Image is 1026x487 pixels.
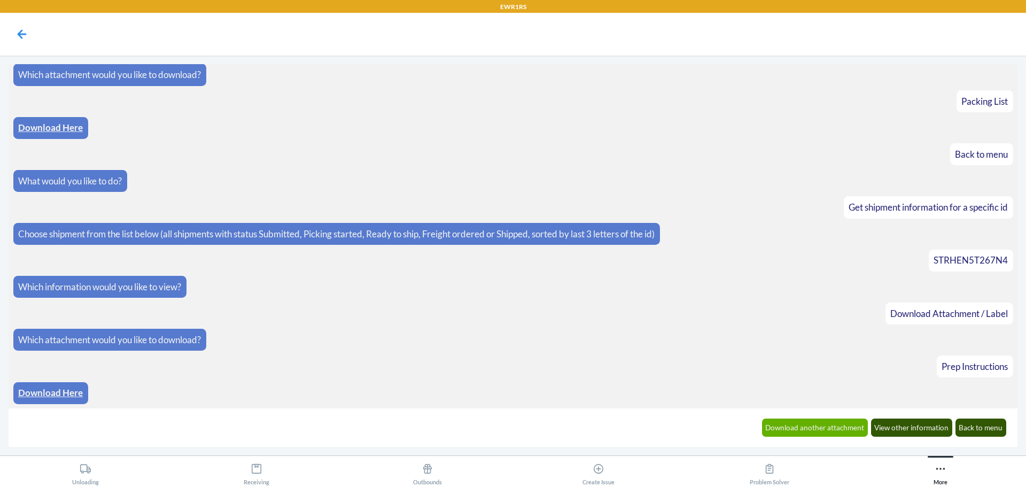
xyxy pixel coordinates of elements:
[18,174,122,188] p: What would you like to do?
[890,308,1008,319] span: Download Attachment / Label
[500,2,526,12] p: EWR1RS
[684,456,855,485] button: Problem Solver
[342,456,513,485] button: Outbounds
[18,122,83,133] a: Download Here
[18,333,201,347] p: Which attachment would you like to download?
[244,459,269,485] div: Receiving
[934,254,1008,266] span: STRHEN5T267N4
[171,456,342,485] button: Receiving
[955,419,1007,437] button: Back to menu
[871,419,953,437] button: View other information
[582,459,615,485] div: Create Issue
[762,419,868,437] button: Download another attachment
[961,96,1008,107] span: Packing List
[942,361,1008,372] span: Prep Instructions
[413,459,442,485] div: Outbounds
[513,456,684,485] button: Create Issue
[750,459,789,485] div: Problem Solver
[18,68,201,82] p: Which attachment would you like to download?
[18,387,83,398] a: Download Here
[934,459,947,485] div: More
[18,280,181,294] p: Which information would you like to view?
[955,149,1008,160] span: Back to menu
[18,227,655,241] p: Choose shipment from the list below (all shipments with status Submitted, Picking started, Ready ...
[72,459,99,485] div: Unloading
[849,202,1008,213] span: Get shipment information for a specific id
[855,456,1026,485] button: More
